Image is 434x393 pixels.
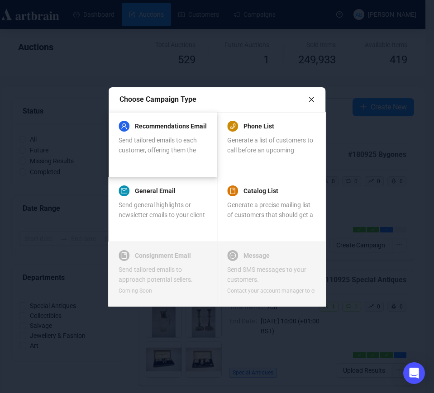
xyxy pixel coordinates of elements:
div: Contact your account manager to enable this feature [227,286,315,295]
a: Recommendations Email [135,121,207,132]
span: book [121,252,127,259]
span: Generate a list of customers to call before an upcoming Auction. [227,137,313,164]
span: Send tailored emails to each customer, offering them the most relevant items. [119,137,197,164]
span: close [308,96,315,103]
div: Open Intercom Messenger [403,362,425,384]
span: Send SMS messages to your customers. [227,266,306,283]
a: Message [243,250,270,261]
span: user [121,123,127,129]
div: Coming Soon [119,286,152,295]
span: phone [229,123,236,129]
div: Choose Campaign Type [119,94,309,105]
span: book [229,188,236,194]
a: Catalog List [243,185,278,196]
a: Phone List [243,121,274,132]
span: Send tailored emails to approach potential sellers. [119,266,193,283]
a: General Email [135,185,176,196]
span: mail [121,188,127,194]
span: Send general highlights or newsletter emails to your client base. [119,201,205,228]
span: Generate a precise mailing list of customers that should get a catalog. [227,201,313,228]
span: message [229,252,236,259]
a: Consignment Email [135,250,191,261]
